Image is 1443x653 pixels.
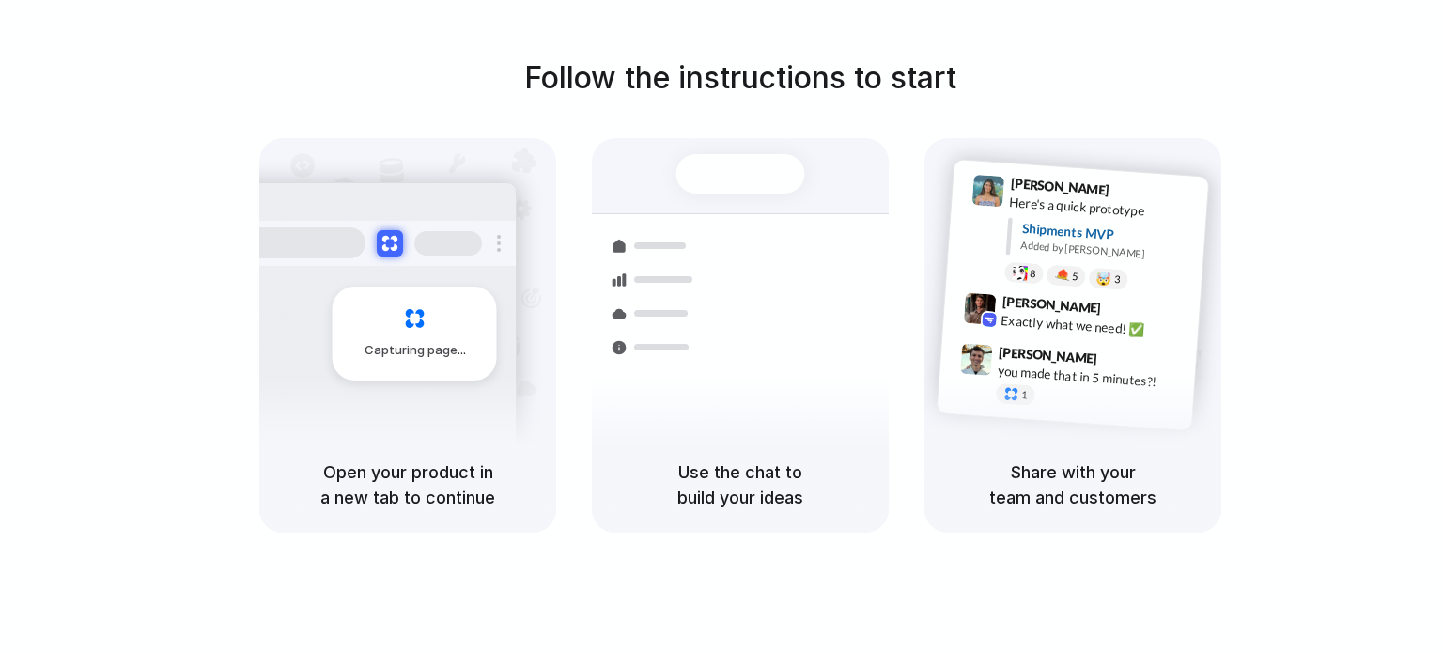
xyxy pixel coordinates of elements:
h1: Follow the instructions to start [524,55,956,101]
span: 1 [1021,390,1028,400]
h5: Open your product in a new tab to continue [282,459,534,510]
div: you made that in 5 minutes?! [997,361,1185,393]
span: [PERSON_NAME] [1001,290,1101,318]
div: Shipments MVP [1021,218,1195,249]
span: Capturing page [365,341,469,360]
span: 9:47 AM [1103,350,1141,373]
h5: Share with your team and customers [947,459,1199,510]
span: 8 [1030,268,1036,278]
span: [PERSON_NAME] [999,341,1098,368]
div: 🤯 [1096,272,1112,286]
h5: Use the chat to build your ideas [614,459,866,510]
span: 9:41 AM [1115,181,1154,204]
div: Exactly what we need! ✅ [1001,310,1188,342]
div: Here's a quick prototype [1009,192,1197,224]
span: 3 [1114,274,1121,285]
span: 9:42 AM [1107,300,1145,322]
div: Added by [PERSON_NAME] [1020,238,1193,265]
span: [PERSON_NAME] [1010,173,1109,200]
span: 5 [1072,271,1078,281]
